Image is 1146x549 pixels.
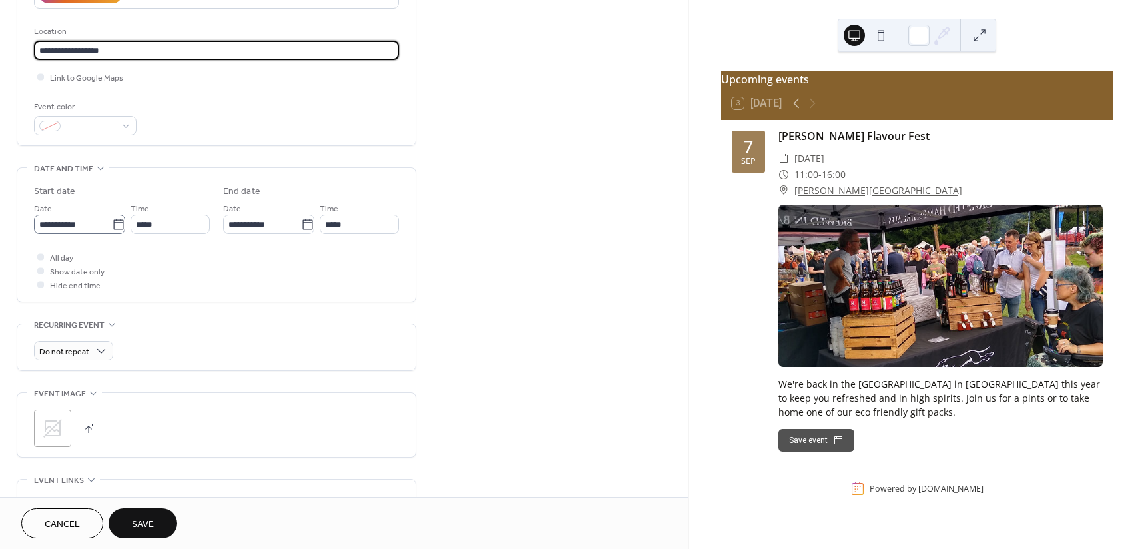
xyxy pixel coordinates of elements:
span: Time [131,202,149,216]
button: Save [109,508,177,538]
button: Cancel [21,508,103,538]
span: Do not repeat [39,344,89,360]
span: Event links [34,474,84,488]
div: Powered by [870,483,984,494]
div: ; [34,410,71,447]
div: [PERSON_NAME] Flavour Fest [778,128,1103,144]
button: Save event [778,429,854,452]
span: Event image [34,387,86,401]
span: Cancel [45,518,80,532]
span: Date [34,202,52,216]
span: Save [132,518,154,532]
span: - [818,167,822,183]
span: Show date only [50,265,105,279]
a: [DOMAIN_NAME] [918,483,984,494]
span: Date [223,202,241,216]
div: ​ [778,167,789,183]
div: 7 [744,138,753,155]
div: Upcoming events [721,71,1113,87]
div: Start date [34,185,75,199]
div: ​ [778,183,789,199]
span: Recurring event [34,318,105,332]
div: End date [223,185,260,199]
div: Event color [34,100,134,114]
div: Location [34,25,396,39]
span: Time [320,202,338,216]
span: 16:00 [822,167,846,183]
span: 11:00 [794,167,818,183]
a: [PERSON_NAME][GEOGRAPHIC_DATA] [794,183,962,199]
span: All day [50,251,73,265]
div: ​ [778,151,789,167]
span: Hide end time [50,279,101,293]
div: Sep [741,157,756,166]
div: URL [34,496,396,510]
div: We're back in the [GEOGRAPHIC_DATA] in [GEOGRAPHIC_DATA] this year to keep you refreshed and in h... [778,377,1103,419]
span: Link to Google Maps [50,71,123,85]
span: Date and time [34,162,93,176]
span: [DATE] [794,151,824,167]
